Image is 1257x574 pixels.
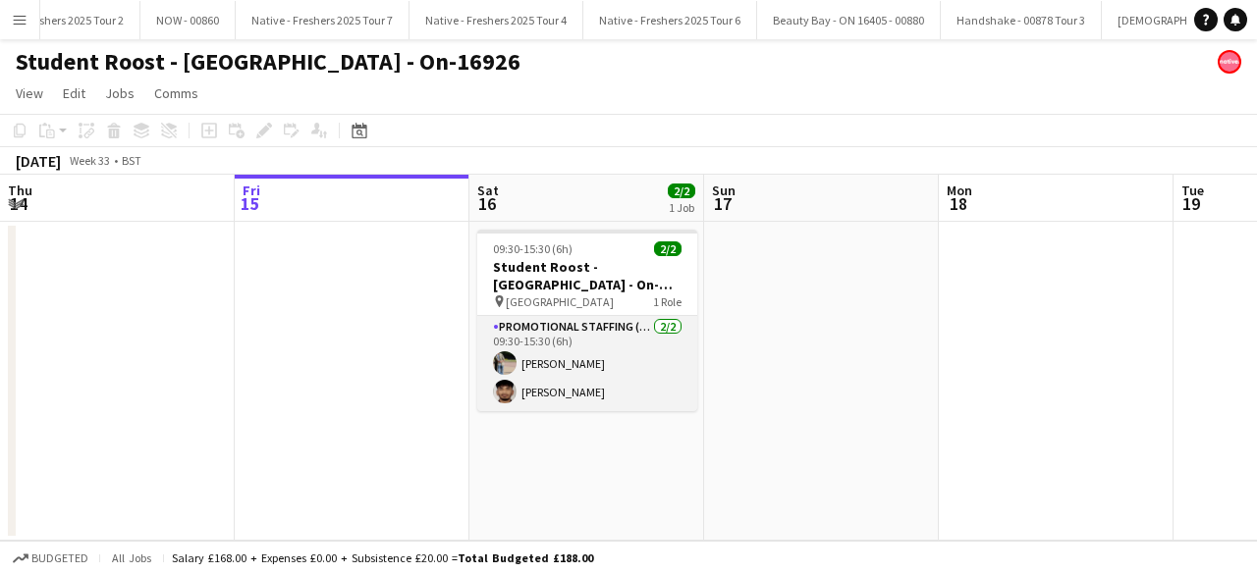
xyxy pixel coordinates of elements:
[477,316,697,411] app-card-role: Promotional Staffing (Brand Ambassadors)2/209:30-15:30 (6h)[PERSON_NAME][PERSON_NAME]
[140,1,236,39] button: NOW - 00860
[947,182,972,199] span: Mon
[5,192,32,215] span: 14
[477,258,697,293] h3: Student Roost - [GEOGRAPHIC_DATA] - On-16926
[108,550,155,565] span: All jobs
[31,551,88,565] span: Budgeted
[97,80,142,106] a: Jobs
[506,294,614,309] span: [GEOGRAPHIC_DATA]
[1181,182,1204,199] span: Tue
[154,84,198,102] span: Comms
[1178,192,1204,215] span: 19
[8,182,32,199] span: Thu
[65,153,114,168] span: Week 33
[458,550,593,565] span: Total Budgeted £188.00
[668,183,695,198] span: 2/2
[477,182,499,199] span: Sat
[243,182,260,199] span: Fri
[55,80,93,106] a: Edit
[105,84,135,102] span: Jobs
[240,192,260,215] span: 15
[709,192,736,215] span: 17
[477,230,697,411] app-job-card: 09:30-15:30 (6h)2/2Student Roost - [GEOGRAPHIC_DATA] - On-16926 [GEOGRAPHIC_DATA]1 RolePromotiona...
[653,294,682,309] span: 1 Role
[8,80,51,106] a: View
[712,182,736,199] span: Sun
[1218,50,1241,74] app-user-avatar: native Staffing
[16,84,43,102] span: View
[583,1,757,39] button: Native - Freshers 2025 Tour 6
[172,550,593,565] div: Salary £168.00 + Expenses £0.00 + Subsistence £20.00 =
[16,151,61,171] div: [DATE]
[122,153,141,168] div: BST
[669,200,694,215] div: 1 Job
[63,84,85,102] span: Edit
[236,1,410,39] button: Native - Freshers 2025 Tour 7
[944,192,972,215] span: 18
[654,241,682,256] span: 2/2
[410,1,583,39] button: Native - Freshers 2025 Tour 4
[493,241,573,256] span: 09:30-15:30 (6h)
[757,1,941,39] button: Beauty Bay - ON 16405 - 00880
[146,80,206,106] a: Comms
[941,1,1102,39] button: Handshake - 00878 Tour 3
[16,47,520,77] h1: Student Roost - [GEOGRAPHIC_DATA] - On-16926
[10,548,91,569] button: Budgeted
[474,192,499,215] span: 16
